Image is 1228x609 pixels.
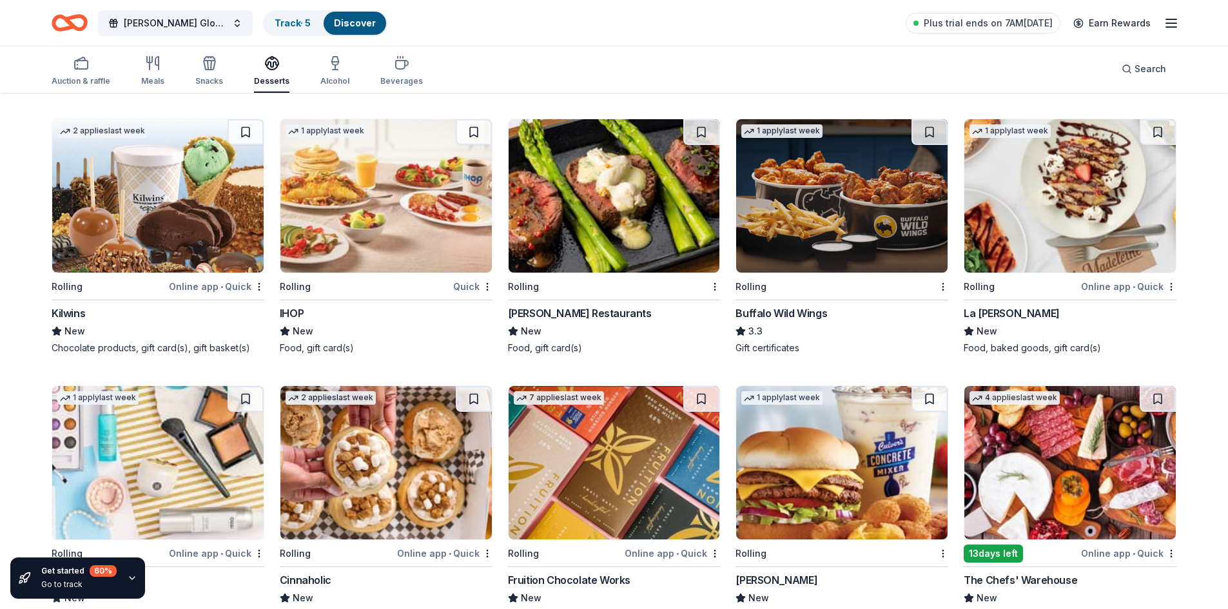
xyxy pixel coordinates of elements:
[741,124,823,138] div: 1 apply last week
[964,305,1060,321] div: La [PERSON_NAME]
[195,50,223,93] button: Snacks
[195,76,223,86] div: Snacks
[52,76,110,86] div: Auction & raffle
[263,10,387,36] button: Track· 5Discover
[286,124,367,138] div: 1 apply last week
[1135,61,1166,77] span: Search
[1081,545,1176,561] div: Online app Quick
[293,324,313,339] span: New
[508,279,539,295] div: Rolling
[736,386,948,539] img: Image for Culver's
[748,324,763,339] span: 3.3
[280,119,492,273] img: Image for IHOP
[52,8,88,38] a: Home
[906,13,1060,34] a: Plus trial ends on 7AM[DATE]
[52,119,264,273] img: Image for Kilwins
[509,119,720,273] img: Image for Perry's Restaurants
[977,590,997,606] span: New
[41,579,117,590] div: Go to track
[57,391,139,405] div: 1 apply last week
[90,565,117,577] div: 60 %
[380,76,423,86] div: Beverages
[220,548,223,559] span: •
[508,119,721,354] a: Image for Perry's RestaurantsRolling[PERSON_NAME] RestaurantsNewFood, gift card(s)
[741,391,823,405] div: 1 apply last week
[736,279,766,295] div: Rolling
[1133,548,1135,559] span: •
[1081,278,1176,295] div: Online app Quick
[320,50,349,93] button: Alcohol
[280,342,492,354] div: Food, gift card(s)
[52,386,264,539] img: Image for QVC
[964,572,1077,588] div: The Chefs' Warehouse
[280,386,492,539] img: Image for Cinnaholic
[736,305,827,321] div: Buffalo Wild Wings
[280,119,492,354] a: Image for IHOP1 applylast weekRollingQuickIHOPNewFood, gift card(s)
[977,324,997,339] span: New
[169,278,264,295] div: Online app Quick
[124,15,227,31] span: [PERSON_NAME] Global Prep Academy at [PERSON_NAME]
[280,572,331,588] div: Cinnaholic
[1066,12,1158,35] a: Earn Rewards
[397,545,492,561] div: Online app Quick
[964,342,1176,354] div: Food, baked goods, gift card(s)
[280,305,304,321] div: IHOP
[254,76,289,86] div: Desserts
[52,119,264,354] a: Image for Kilwins2 applieslast weekRollingOnline app•QuickKilwinsNewChocolate products, gift card...
[964,119,1176,354] a: Image for La Madeleine1 applylast weekRollingOnline app•QuickLa [PERSON_NAME]NewFood, baked goods...
[334,17,376,28] a: Discover
[52,342,264,354] div: Chocolate products, gift card(s), gift basket(s)
[748,590,769,606] span: New
[141,50,164,93] button: Meals
[509,386,720,539] img: Image for Fruition Chocolate Works
[98,10,253,36] button: [PERSON_NAME] Global Prep Academy at [PERSON_NAME]
[514,391,604,405] div: 7 applies last week
[508,305,652,321] div: [PERSON_NAME] Restaurants
[736,546,766,561] div: Rolling
[964,119,1176,273] img: Image for La Madeleine
[449,548,451,559] span: •
[275,17,311,28] a: Track· 5
[1133,282,1135,292] span: •
[280,279,311,295] div: Rolling
[141,76,164,86] div: Meals
[521,324,541,339] span: New
[64,324,85,339] span: New
[254,50,289,93] button: Desserts
[736,119,948,273] img: Image for Buffalo Wild Wings
[52,546,83,561] div: Rolling
[508,342,721,354] div: Food, gift card(s)
[453,278,492,295] div: Quick
[970,391,1060,405] div: 4 applies last week
[736,572,817,588] div: [PERSON_NAME]
[41,565,117,577] div: Get started
[964,386,1176,539] img: Image for The Chefs' Warehouse
[924,15,1053,31] span: Plus trial ends on 7AM[DATE]
[52,50,110,93] button: Auction & raffle
[970,124,1051,138] div: 1 apply last week
[169,545,264,561] div: Online app Quick
[52,279,83,295] div: Rolling
[220,282,223,292] span: •
[625,545,720,561] div: Online app Quick
[736,119,948,354] a: Image for Buffalo Wild Wings1 applylast weekRollingBuffalo Wild Wings3.3Gift certificates
[964,279,995,295] div: Rolling
[521,590,541,606] span: New
[676,548,679,559] span: •
[736,342,948,354] div: Gift certificates
[280,546,311,561] div: Rolling
[52,305,85,321] div: Kilwins
[508,572,630,588] div: Fruition Chocolate Works
[286,391,376,405] div: 2 applies last week
[293,590,313,606] span: New
[964,545,1023,563] div: 13 days left
[1111,56,1176,82] button: Search
[320,76,349,86] div: Alcohol
[380,50,423,93] button: Beverages
[508,546,539,561] div: Rolling
[57,124,148,138] div: 2 applies last week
